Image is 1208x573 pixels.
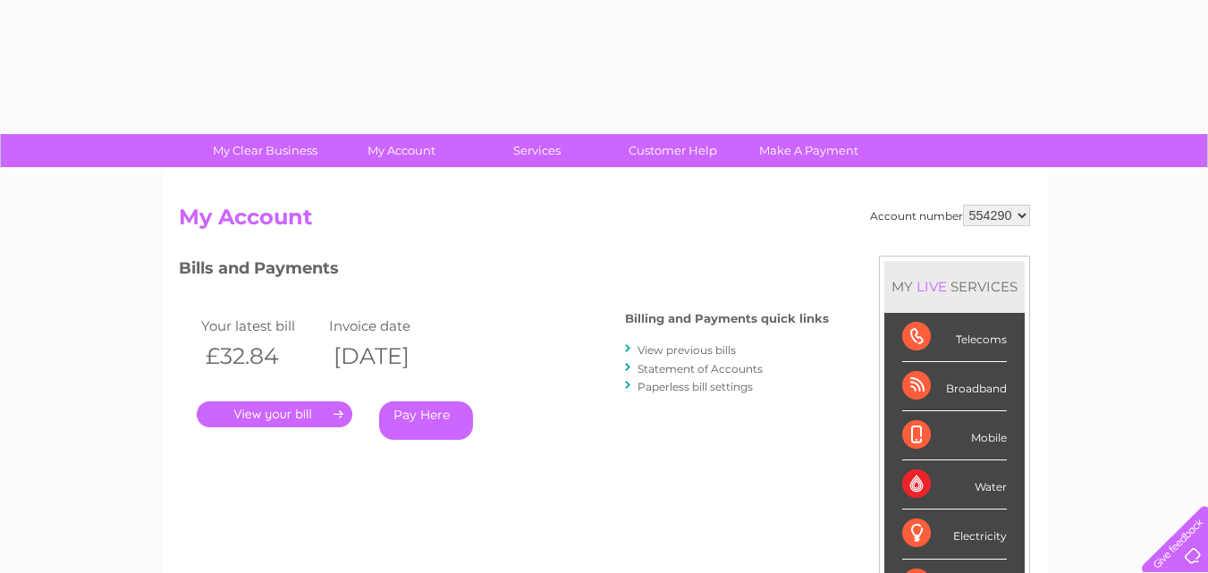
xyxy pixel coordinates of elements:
[870,205,1030,226] div: Account number
[625,312,829,325] h4: Billing and Payments quick links
[902,313,1007,362] div: Telecoms
[463,134,611,167] a: Services
[638,343,736,357] a: View previous bills
[599,134,747,167] a: Customer Help
[638,380,753,393] a: Paperless bill settings
[902,362,1007,411] div: Broadband
[191,134,339,167] a: My Clear Business
[735,134,883,167] a: Make A Payment
[379,401,473,440] a: Pay Here
[902,510,1007,559] div: Electricity
[197,314,325,338] td: Your latest bill
[902,411,1007,460] div: Mobile
[197,338,325,375] th: £32.84
[325,338,453,375] th: [DATE]
[902,460,1007,510] div: Water
[179,205,1030,239] h2: My Account
[884,261,1025,312] div: MY SERVICES
[197,401,352,427] a: .
[638,362,763,375] a: Statement of Accounts
[179,256,829,287] h3: Bills and Payments
[913,278,950,295] div: LIVE
[325,314,453,338] td: Invoice date
[327,134,475,167] a: My Account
